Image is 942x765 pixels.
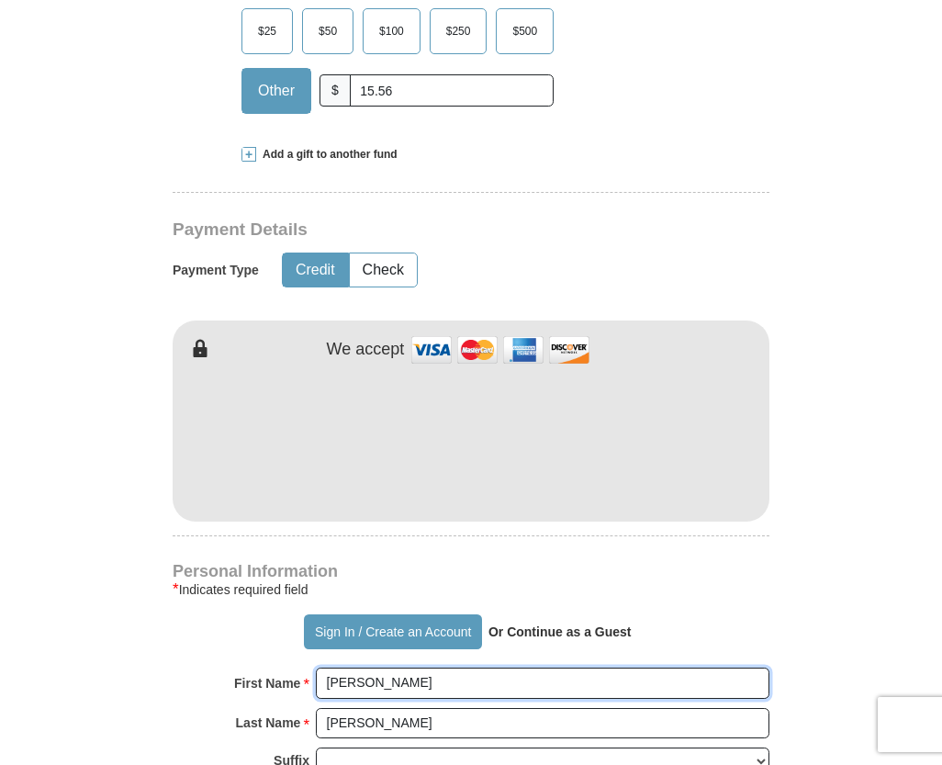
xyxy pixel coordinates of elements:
button: Credit [283,253,348,287]
span: Other [249,77,304,105]
strong: First Name [234,670,300,696]
input: Other Amount [350,74,554,107]
span: $250 [437,17,480,45]
button: Sign In / Create an Account [304,614,481,649]
h4: Personal Information [173,564,769,579]
img: credit cards accepted [409,330,592,369]
span: $50 [309,17,346,45]
span: $ [320,74,351,107]
h4: We accept [327,340,405,360]
strong: Or Continue as a Guest [488,624,632,639]
strong: Last Name [236,710,301,736]
button: Check [350,253,417,287]
span: $500 [503,17,546,45]
span: $25 [249,17,286,45]
span: Add a gift to another fund [256,147,398,163]
h3: Payment Details [173,219,641,241]
div: Indicates required field [173,579,769,601]
h5: Payment Type [173,263,259,278]
span: $100 [370,17,413,45]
